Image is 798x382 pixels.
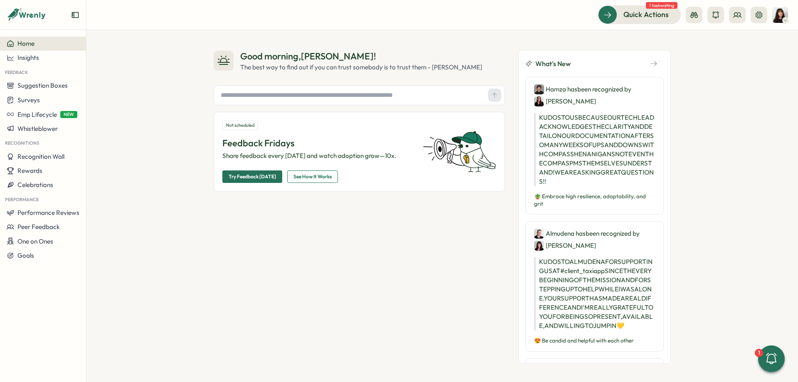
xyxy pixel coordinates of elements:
[534,241,544,251] img: Marta Ponari
[772,7,788,23] img: Kelly Rosa
[534,84,655,106] div: Hamza has been recognized by
[758,345,785,372] button: 1
[534,193,655,207] p: 🪴 Embrace high resilience, adaptability, and grit
[17,96,40,104] span: Surveys
[60,111,77,118] span: NEW
[534,96,544,106] img: Adriana Fosca
[534,228,655,251] div: Almudena has been recognized by
[598,5,681,24] button: Quick Actions
[17,167,42,175] span: Rewards
[293,171,332,182] span: See How It Works
[222,121,258,130] div: Not scheduled
[71,11,79,19] button: Expand sidebar
[17,125,58,133] span: Whistleblower
[646,2,677,9] span: 1 task waiting
[17,237,53,245] span: One on Ones
[222,170,282,183] button: Try Feedback [DATE]
[534,337,655,345] p: 😍 Be candid and helpful with each other
[17,223,60,231] span: Peer Feedback
[534,229,544,239] img: Almudena Bernardos
[755,349,763,357] div: 1
[534,84,544,94] img: Hamza Atique
[17,39,34,47] span: Home
[17,54,39,62] span: Insights
[17,111,57,118] span: Emp Lifecycle
[240,50,482,63] div: Good morning , [PERSON_NAME] !
[623,9,669,20] span: Quick Actions
[534,96,596,106] div: [PERSON_NAME]
[17,81,68,89] span: Suggestion Boxes
[229,171,276,182] span: Try Feedback [DATE]
[17,209,79,217] span: Performance Reviews
[17,251,34,259] span: Goals
[240,63,482,72] div: The best way to find out if you can trust somebody is to trust them - [PERSON_NAME]
[222,151,413,160] p: Share feedback every [DATE] and watch adoption grow—10x.
[17,153,64,160] span: Recognition Wall
[17,181,53,189] span: Celebrations
[534,257,655,330] p: KUDOS TO ALMUDENA FOR SUPPORTING US AT #client_taxiapp SINCE THE VERY BEGINNING OF THE MISSION AN...
[534,240,596,251] div: [PERSON_NAME]
[535,59,571,69] span: What's New
[222,137,413,150] p: Feedback Fridays
[287,170,338,183] button: See How It Works
[534,113,655,186] p: KUDOS TO US BECAUSE OUR TECH LEAD ACKNOWLEDGES THE CLARITY AND DETAIL ON OUR DOCUMENTATION AFTER ...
